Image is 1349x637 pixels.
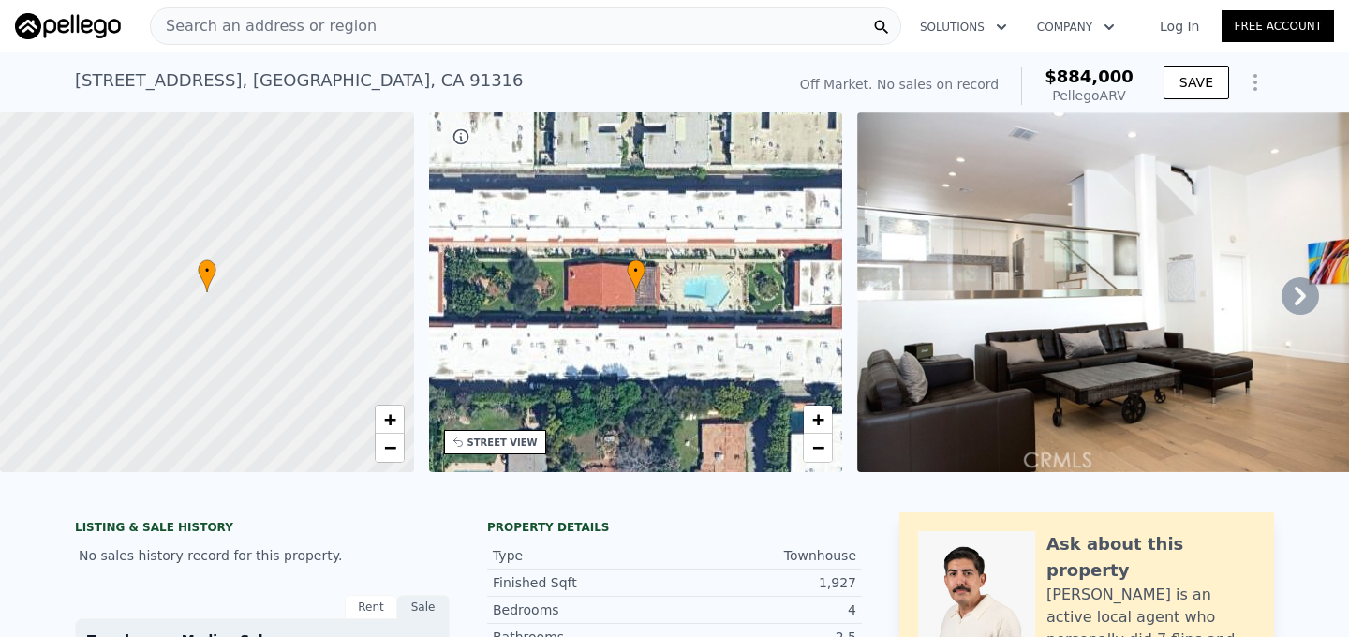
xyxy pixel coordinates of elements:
a: Zoom out [376,434,404,462]
div: • [198,259,216,292]
div: 1,927 [674,573,856,592]
a: Zoom in [376,406,404,434]
div: No sales history record for this property. [75,539,450,572]
div: LISTING & SALE HISTORY [75,520,450,539]
div: Rent [345,595,397,619]
div: Townhouse [674,546,856,565]
a: Zoom out [804,434,832,462]
button: SAVE [1164,66,1229,99]
div: Type [493,546,674,565]
div: Property details [487,520,862,535]
button: Show Options [1237,64,1274,101]
div: Off Market. No sales on record [800,75,999,94]
span: Search an address or region [151,15,377,37]
span: • [627,262,645,279]
span: $884,000 [1045,67,1134,86]
div: Bedrooms [493,600,674,619]
div: Finished Sqft [493,573,674,592]
a: Free Account [1222,10,1334,42]
div: [STREET_ADDRESS] , [GEOGRAPHIC_DATA] , CA 91316 [75,67,524,94]
div: Pellego ARV [1045,86,1134,105]
a: Zoom in [804,406,832,434]
span: + [812,407,824,431]
button: Company [1022,10,1130,44]
div: Sale [397,595,450,619]
div: • [627,259,645,292]
span: − [383,436,395,459]
div: STREET VIEW [467,436,538,450]
img: Pellego [15,13,121,39]
div: Ask about this property [1046,531,1255,584]
span: • [198,262,216,279]
button: Solutions [905,10,1022,44]
div: 4 [674,600,856,619]
a: Log In [1137,17,1222,36]
span: − [812,436,824,459]
span: + [383,407,395,431]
